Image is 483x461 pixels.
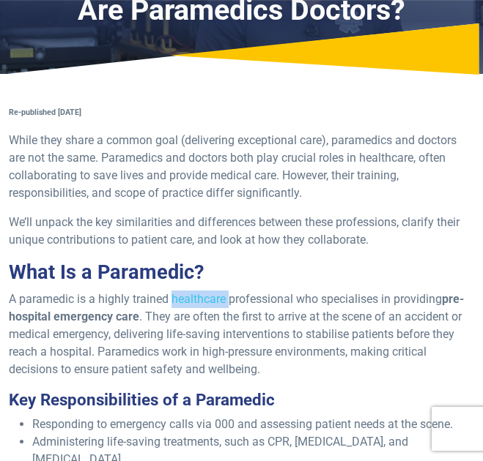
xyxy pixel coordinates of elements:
[32,416,474,433] li: Responding to emergency calls via 000 and assessing patient needs at the scene.
[9,132,474,202] p: While they share a common goal (delivering exceptional care), paramedics and doctors are not the ...
[9,291,474,378] p: A paramedic is a highly trained healthcare professional who specialises in providing . They are o...
[9,390,474,410] h3: Key Responsibilities of a Paramedic
[9,108,81,117] strong: Re-published [DATE]
[9,292,464,323] strong: pre-hospital emergency care
[9,214,474,249] p: We’ll unpack the key similarities and differences between these professions, clarify their unique...
[9,261,474,285] h2: What Is a Paramedic?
